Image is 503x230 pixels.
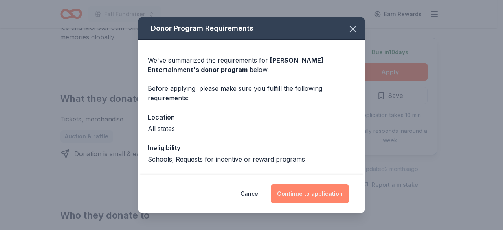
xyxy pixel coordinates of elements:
div: Ineligibility [148,143,355,153]
div: Before applying, please make sure you fulfill the following requirements: [148,84,355,103]
div: Legal [148,173,355,184]
div: Donor Program Requirements [138,17,365,40]
div: All states [148,124,355,133]
div: Schools; Requests for incentive or reward programs [148,155,355,164]
div: We've summarized the requirements for below. [148,55,355,74]
button: Continue to application [271,184,349,203]
div: Location [148,112,355,122]
button: Cancel [240,184,260,203]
